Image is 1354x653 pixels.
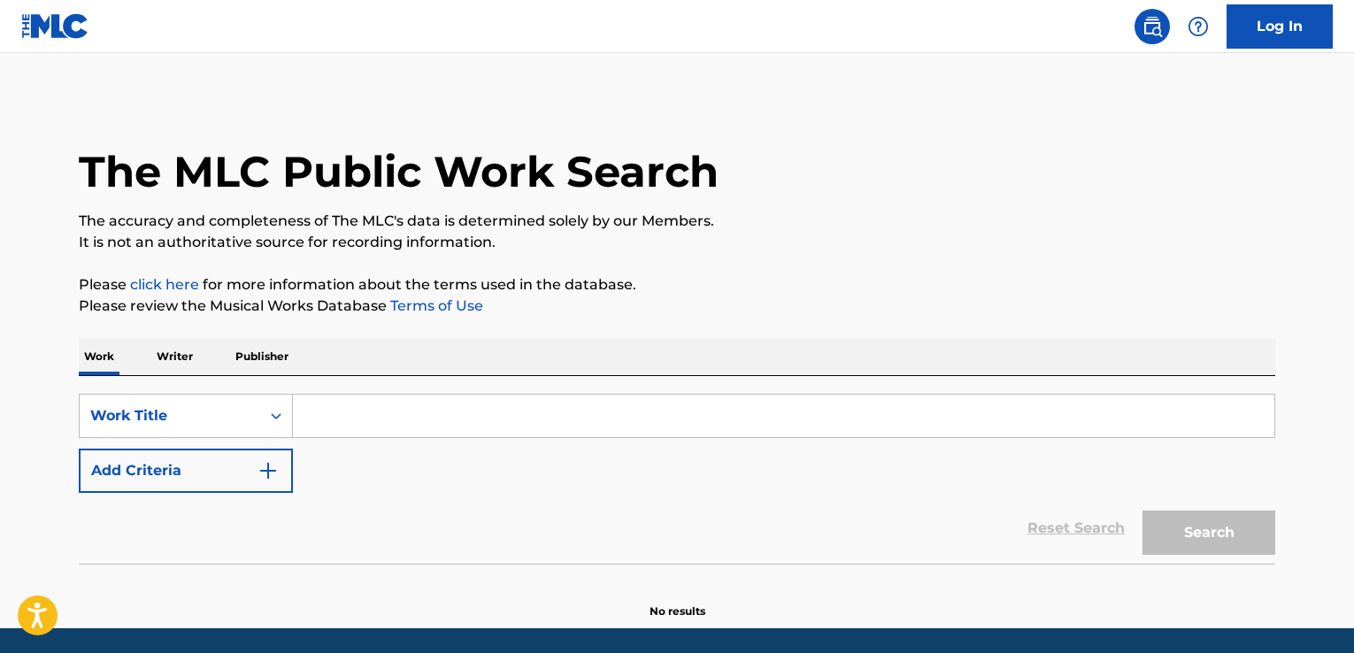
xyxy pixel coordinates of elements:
img: 9d2ae6d4665cec9f34b9.svg [258,460,279,481]
a: Terms of Use [387,297,483,314]
h1: The MLC Public Work Search [79,145,719,198]
p: Please for more information about the terms used in the database. [79,274,1275,296]
p: It is not an authoritative source for recording information. [79,232,1275,253]
a: Public Search [1135,9,1170,44]
div: Help [1181,9,1216,44]
button: Add Criteria [79,449,293,493]
p: Please review the Musical Works Database [79,296,1275,317]
a: Log In [1227,4,1333,49]
p: The accuracy and completeness of The MLC's data is determined solely by our Members. [79,211,1275,232]
p: Publisher [230,338,294,375]
img: help [1188,16,1209,37]
div: Work Title [90,405,250,426]
p: Work [79,338,119,375]
a: click here [130,276,199,293]
img: search [1142,16,1163,37]
img: MLC Logo [21,13,89,39]
form: Search Form [79,394,1275,564]
p: No results [650,582,705,619]
p: Writer [151,338,198,375]
iframe: Chat Widget [1266,568,1354,653]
